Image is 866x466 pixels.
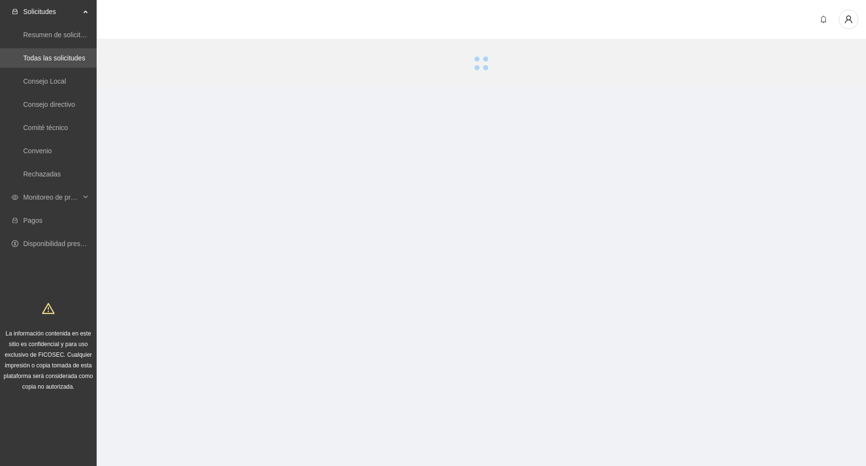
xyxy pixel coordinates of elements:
span: Solicitudes [23,2,80,21]
span: La información contenida en este sitio es confidencial y para uso exclusivo de FICOSEC. Cualquier... [4,330,93,390]
a: Resumen de solicitudes por aprobar [23,31,132,39]
button: bell [816,12,831,27]
span: user [839,15,858,24]
span: Monitoreo de proyectos [23,188,80,207]
span: eye [12,194,18,201]
a: Disponibilidad presupuestal [23,240,106,248]
a: Convenio [23,147,52,155]
span: warning [42,302,55,315]
a: Consejo Local [23,77,66,85]
a: Comité técnico [23,124,68,131]
span: inbox [12,8,18,15]
a: Pagos [23,217,43,224]
span: bell [816,15,831,23]
button: user [839,10,858,29]
a: Rechazadas [23,170,61,178]
a: Todas las solicitudes [23,54,85,62]
a: Consejo directivo [23,101,75,108]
